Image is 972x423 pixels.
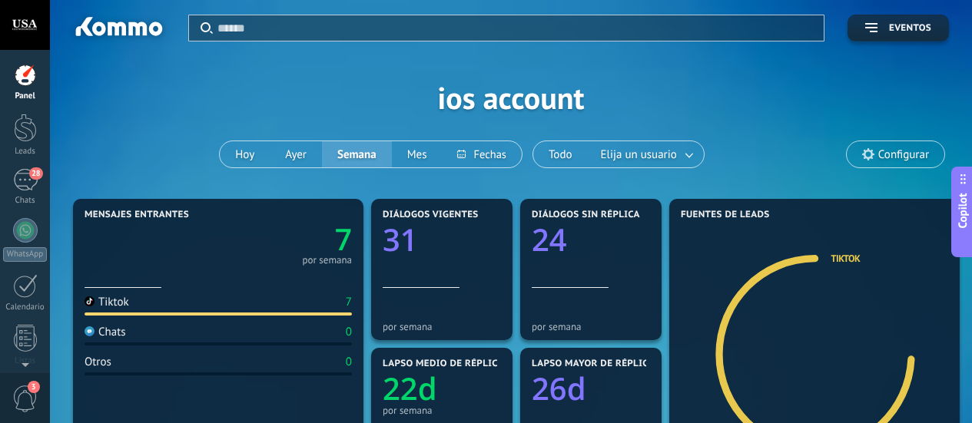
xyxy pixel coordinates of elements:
span: 3 [28,381,40,393]
span: Mensajes entrantes [85,210,189,220]
button: Elija un usuario [588,141,704,167]
span: Lapso medio de réplica [383,359,504,369]
button: Todo [533,141,588,167]
span: Configurar [878,148,929,161]
button: Fechas [442,141,521,167]
div: por semana [383,321,501,332]
div: WhatsApp [3,247,47,262]
text: 7 [335,219,352,259]
div: Chats [3,196,48,206]
div: 7 [346,295,352,309]
a: 7 [218,219,352,259]
div: por semana [383,405,501,416]
text: 22d [383,367,437,409]
button: Mes [392,141,443,167]
text: 26d [532,367,586,409]
button: Eventos [848,15,949,41]
div: Leads [3,147,48,157]
span: Diálogos sin réplica [532,210,640,220]
span: Eventos [889,23,931,34]
span: Fuentes de leads [681,210,770,220]
div: Chats [85,325,126,339]
div: por semana [302,256,352,264]
div: 0 [346,355,352,369]
button: Semana [322,141,392,167]
span: 28 [29,167,42,180]
a: TikTok [831,252,860,264]
text: 31 [383,218,418,260]
span: Elija un usuario [598,144,680,165]
div: Tiktok [85,295,129,309]
img: Chats [85,326,95,336]
div: Otros [85,355,111,369]
span: Lapso mayor de réplica [532,359,654,369]
img: Tiktok [85,296,95,306]
span: Copilot [955,193,970,228]
div: Calendario [3,302,48,312]
a: 26d [532,367,650,409]
div: 0 [346,325,352,339]
div: por semana [532,321,650,332]
button: Hoy [220,141,270,167]
span: Diálogos vigentes [383,210,479,220]
button: Ayer [270,141,322,167]
div: Panel [3,91,48,101]
text: 24 [532,218,567,260]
